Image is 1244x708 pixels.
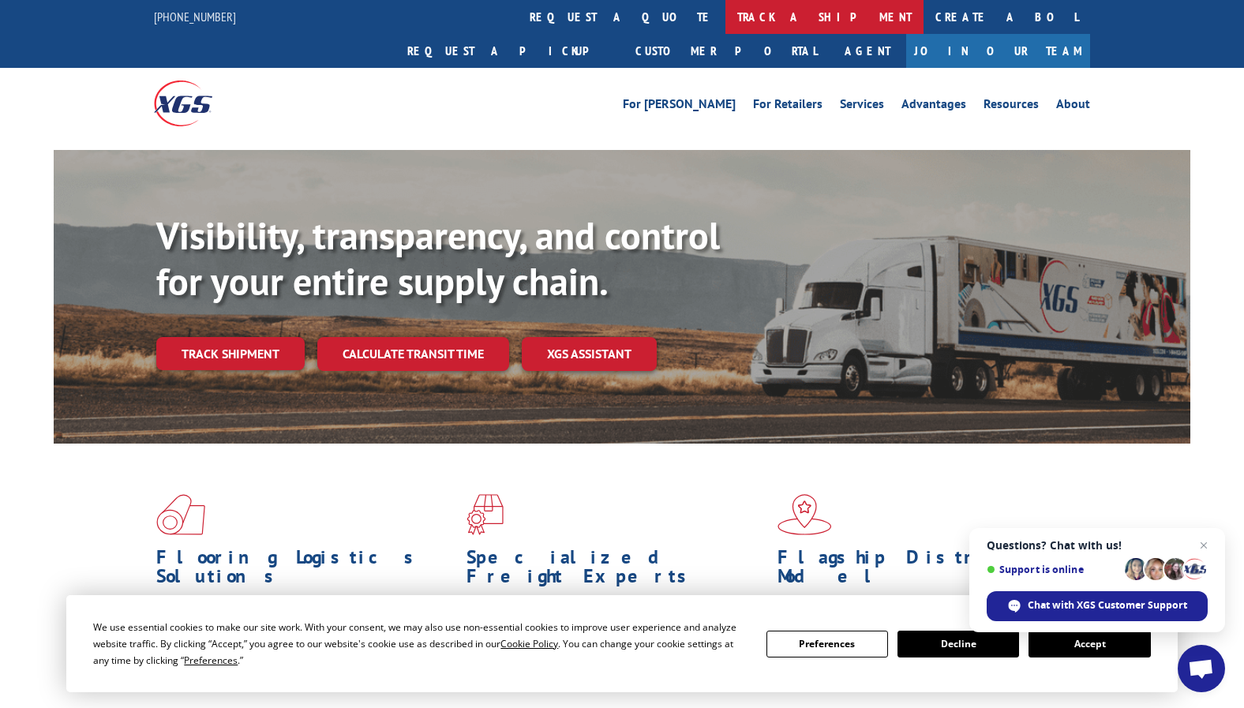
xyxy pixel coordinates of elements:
[156,594,454,650] span: As an industry carrier of choice, XGS has brought innovation and dedication to flooring logistics...
[987,591,1208,621] span: Chat with XGS Customer Support
[395,34,624,68] a: Request a pickup
[753,98,822,115] a: For Retailers
[829,34,906,68] a: Agent
[777,494,832,535] img: xgs-icon-flagship-distribution-model-red
[987,539,1208,552] span: Questions? Chat with us!
[984,98,1039,115] a: Resources
[901,98,966,115] a: Advantages
[906,34,1090,68] a: Join Our Team
[466,548,765,594] h1: Specialized Freight Experts
[466,494,504,535] img: xgs-icon-focused-on-flooring-red
[840,98,884,115] a: Services
[154,9,236,24] a: [PHONE_NUMBER]
[500,637,558,650] span: Cookie Policy
[156,337,305,370] a: Track shipment
[987,564,1119,575] span: Support is online
[156,548,455,594] h1: Flooring Logistics Solutions
[317,337,509,371] a: Calculate transit time
[897,631,1019,657] button: Decline
[156,494,205,535] img: xgs-icon-total-supply-chain-intelligence-red
[184,654,238,667] span: Preferences
[777,594,1068,631] span: Our agile distribution network gives you nationwide inventory management on demand.
[766,631,888,657] button: Preferences
[777,548,1076,594] h1: Flagship Distribution Model
[1056,98,1090,115] a: About
[156,211,720,305] b: Visibility, transparency, and control for your entire supply chain.
[624,34,829,68] a: Customer Portal
[93,619,747,669] div: We use essential cookies to make our site work. With your consent, we may also use non-essential ...
[1028,598,1187,612] span: Chat with XGS Customer Support
[623,98,736,115] a: For [PERSON_NAME]
[466,594,765,664] p: From 123 overlength loads to delicate cargo, our experienced staff knows the best way to move you...
[1029,631,1150,657] button: Accept
[1178,645,1225,692] a: Open chat
[66,595,1178,692] div: Cookie Consent Prompt
[522,337,657,371] a: XGS ASSISTANT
